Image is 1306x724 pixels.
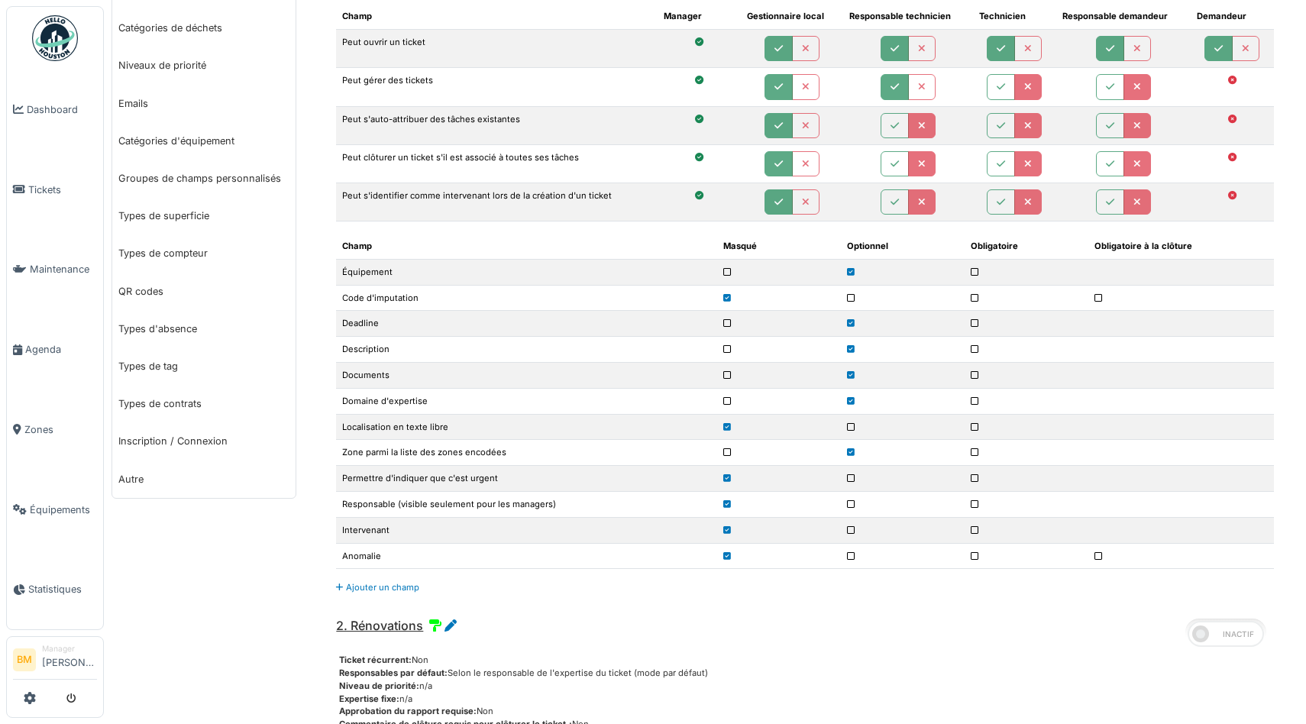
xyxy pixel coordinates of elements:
div: n/a [339,693,1274,706]
th: Gestionnaire local [741,4,842,29]
th: Responsable technicien [843,4,973,29]
a: Tickets [7,150,103,230]
span: Niveau de priorité: [339,680,419,691]
td: Peut clôturer un ticket s'il est associé à toutes ses tâches [336,144,658,183]
a: Catégories de déchets [112,9,296,47]
li: [PERSON_NAME] [42,643,97,676]
span: Ticket récurrent: [339,655,412,665]
span: Maintenance [30,262,97,276]
a: Maintenance [7,230,103,310]
a: Niveaux de priorité [112,47,296,84]
span: Tickets [28,183,97,197]
th: Technicien [973,4,1056,29]
a: QR codes [112,273,296,310]
a: Agenda [7,309,103,389]
span: Zones [24,422,97,437]
a: Groupes de champs personnalisés [112,160,296,197]
span: 2. Rénovations [336,618,423,633]
th: Obligatoire à la clôture [1088,234,1274,259]
td: Localisation en texte libre [336,414,717,440]
div: Non [339,654,1274,667]
td: Peut ouvrir un ticket [336,30,658,68]
td: Description [336,337,717,363]
a: Types de superficie [112,197,296,234]
td: Peut s'auto-attribuer des tâches existantes [336,106,658,144]
th: Obligatoire [965,234,1088,259]
th: Champ [336,4,658,29]
a: Emails [112,85,296,122]
a: Statistiques [7,550,103,630]
img: Badge_color-CXgf-gQk.svg [32,15,78,61]
a: Dashboard [7,69,103,150]
span: Dashboard [27,102,97,117]
td: Documents [336,363,717,389]
a: Types de contrats [112,385,296,422]
td: Peut gérer des tickets [336,68,658,106]
div: Selon le responsable de l'expertise du ticket (mode par défaut) [339,667,1274,680]
span: Équipements [30,503,97,517]
a: Équipements [7,470,103,550]
th: Optionnel [841,234,965,259]
a: Types d'absence [112,310,296,347]
td: Responsable (visible seulement pour les managers) [336,492,717,518]
th: Manager [658,4,741,29]
span: Approbation du rapport requise: [339,706,477,716]
td: Deadline [336,311,717,337]
td: Anomalie [336,543,717,569]
a: Types de tag [112,347,296,385]
span: Agenda [25,342,97,357]
a: Autre [112,461,296,498]
th: Masqué [717,234,841,259]
th: Responsable demandeur [1056,4,1191,29]
td: Code d'imputation [336,285,717,311]
li: BM [13,648,36,671]
a: BM Manager[PERSON_NAME] [13,643,97,680]
td: Zone parmi la liste des zones encodées [336,440,717,466]
td: Intervenant [336,517,717,543]
a: Zones [7,389,103,470]
th: Demandeur [1191,4,1274,29]
div: Non [339,705,1274,718]
th: Champ [336,234,717,259]
a: Ajouter un champ [336,582,419,593]
div: n/a [339,680,1274,693]
div: Manager [42,643,97,655]
td: Peut s'identifier comme intervenant lors de la création d'un ticket [336,183,658,221]
a: Types de compteur [112,234,296,272]
span: Expertise fixe: [339,693,399,704]
td: Équipement [336,259,717,285]
a: Inscription / Connexion [112,422,296,460]
td: Domaine d'expertise [336,388,717,414]
td: Permettre d'indiquer que c'est urgent [336,466,717,492]
span: Responsables par défaut: [339,667,448,678]
span: Statistiques [28,582,97,596]
a: Catégories d'équipement [112,122,296,160]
